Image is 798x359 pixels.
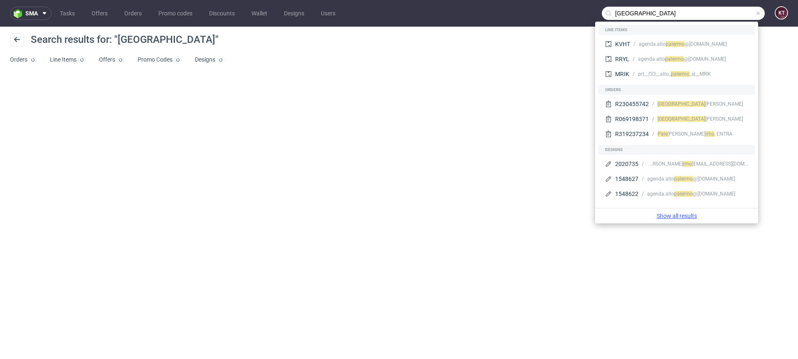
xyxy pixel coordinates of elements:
[638,70,680,78] div: prt__f33__alto_
[683,160,749,168] div: [EMAIL_ADDRESS][DOMAIN_NAME]
[675,55,726,63] div: @[DOMAIN_NAME]
[50,53,86,67] a: Line Items
[615,130,649,138] div: R319237234
[598,212,755,220] a: Show all results
[31,34,219,45] span: Search results for: "[GEOGRAPHIC_DATA]"
[195,53,224,67] a: Designs
[316,7,340,20] a: Users
[647,160,683,168] div: [PERSON_NAME]
[680,71,690,77] span: rmo
[615,175,638,183] div: 1548627
[658,101,705,107] span: [GEOGRAPHIC_DATA]
[639,40,675,48] div: agenda.alto
[615,100,649,108] div: R230455742
[638,55,675,63] div: agenda.alto
[684,176,693,182] span: rmo
[615,115,649,123] div: R069198371
[153,7,197,20] a: Promo codes
[705,130,732,138] div: , ENTRA
[705,131,714,137] span: rmo
[615,40,630,48] div: KVHT
[10,53,37,67] a: Orders
[683,161,692,167] span: rmo
[246,7,272,20] a: Wallet
[658,116,705,122] span: [GEOGRAPHIC_DATA]
[674,191,684,197] span: pale
[55,7,80,20] a: Tasks
[684,191,693,197] span: rmo
[279,7,309,20] a: Designs
[204,7,240,20] a: Discounts
[25,10,38,16] span: sma
[615,190,638,198] div: 1548622
[666,41,675,47] span: pale
[658,115,743,123] div: [PERSON_NAME]
[665,56,675,62] span: pale
[684,175,735,183] div: @[DOMAIN_NAME]
[138,53,182,67] a: Promo Codes
[615,160,638,168] div: 2020735
[675,56,684,62] span: rmo
[119,7,147,20] a: Orders
[10,7,52,20] button: sma
[684,190,735,198] div: @[DOMAIN_NAME]
[675,41,685,47] span: rmo
[658,131,667,137] span: Pale
[14,9,25,18] img: logo
[776,7,787,19] figcaption: KT
[598,85,755,95] div: Orders
[674,176,684,182] span: pale
[647,175,684,183] div: agenda.alto
[647,190,684,198] div: agenda.alto
[680,70,711,78] div: _sl__MRIK
[675,40,727,48] div: @[DOMAIN_NAME]
[615,70,629,78] div: MRIK
[598,145,755,155] div: Designs
[658,100,743,108] div: [PERSON_NAME]
[86,7,113,20] a: Offers
[99,53,124,67] a: Offers
[615,55,629,63] div: RRYL
[598,25,755,35] div: Line items
[658,130,705,138] div: [PERSON_NAME]
[671,71,680,77] span: pale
